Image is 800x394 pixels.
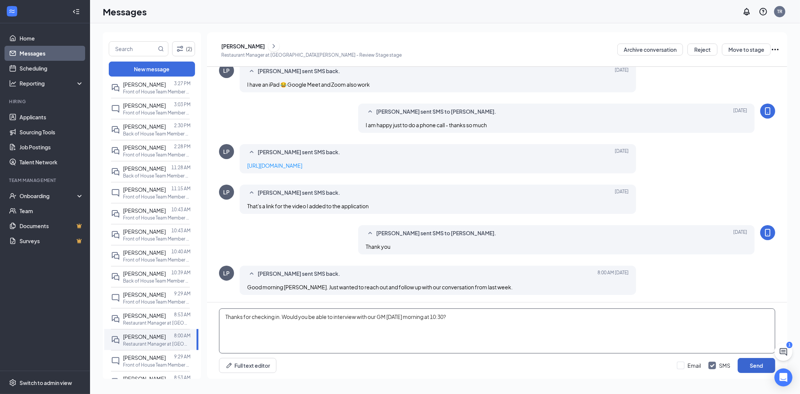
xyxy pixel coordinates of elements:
[733,107,747,116] span: [DATE]
[111,314,120,323] svg: DoubleChat
[779,347,788,356] svg: ChatActive
[111,104,120,113] svg: ChatInactive
[123,131,191,137] p: Back of House Team Member at I-25 & Harmony Rd
[111,230,120,239] svg: DoubleChat
[111,356,120,365] svg: ChatInactive
[221,52,402,58] p: Restaurant Manager at [GEOGRAPHIC_DATA][PERSON_NAME] - Review Stage stage
[738,358,775,373] button: Send
[123,257,191,263] p: Front of House Team Member at I-25 & Harmony Rd
[258,269,340,278] span: [PERSON_NAME] sent SMS back.
[597,269,629,278] span: [DATE] 8:00 AM
[174,80,191,87] p: 3:27 PM
[20,110,84,125] a: Applicants
[247,284,513,290] span: Good morning [PERSON_NAME]. Just wanted to reach out and follow up with our conversation from las...
[111,209,120,218] svg: DoubleChat
[123,341,191,347] p: Restaurant Manager at [GEOGRAPHIC_DATA][PERSON_NAME]
[20,61,84,76] a: Scheduling
[9,177,82,183] div: Team Management
[20,140,84,155] a: Job Postings
[109,42,156,56] input: Search
[376,107,496,116] span: [PERSON_NAME] sent SMS to [PERSON_NAME].
[722,44,771,56] button: Move to stage
[376,229,496,238] span: [PERSON_NAME] sent SMS to [PERSON_NAME].
[366,107,375,116] svg: SmallChevronUp
[247,269,256,278] svg: SmallChevronUp
[224,148,230,155] div: LP
[111,125,120,134] svg: DoubleChat
[123,194,191,200] p: Front of House Team Member at [GEOGRAPHIC_DATA][PERSON_NAME]
[171,206,191,213] p: 10:43 AM
[123,186,166,193] span: [PERSON_NAME]
[111,335,120,344] svg: DoubleChat
[247,188,256,197] svg: SmallChevronUp
[9,379,17,386] svg: Settings
[258,188,340,197] span: [PERSON_NAME] sent SMS back.
[247,81,370,88] span: I have an iPad 😂 Google Meet and Zoom also work
[221,42,265,50] div: [PERSON_NAME]
[123,354,166,361] span: [PERSON_NAME]
[8,8,16,15] svg: WorkstreamLogo
[174,143,191,150] p: 2:28 PM
[224,67,230,74] div: LP
[123,249,166,256] span: [PERSON_NAME]
[174,311,191,318] p: 8:53 AM
[20,155,84,170] a: Talent Network
[366,243,390,250] span: Thank you
[123,312,166,319] span: [PERSON_NAME]
[109,62,195,77] button: New message
[123,102,166,109] span: [PERSON_NAME]
[171,269,191,276] p: 10:39 AM
[123,320,191,326] p: Restaurant Manager at [GEOGRAPHIC_DATA]
[172,41,195,56] button: Filter (2)
[174,353,191,360] p: 9:29 AM
[123,270,166,277] span: [PERSON_NAME]
[615,67,629,76] span: [DATE]
[158,46,164,52] svg: MagnifyingGlass
[123,110,191,116] p: Front of House Team Member at [GEOGRAPHIC_DATA][PERSON_NAME]
[123,375,166,382] span: [PERSON_NAME]
[103,5,147,18] h1: Messages
[247,67,256,76] svg: SmallChevronUp
[174,332,191,339] p: 8:00 AM
[20,192,77,200] div: Onboarding
[123,165,166,172] span: [PERSON_NAME]
[20,125,84,140] a: Sourcing Tools
[687,44,717,56] button: Reject
[20,379,72,386] div: Switch to admin view
[123,173,191,179] p: Back of House Team Member at [GEOGRAPHIC_DATA][PERSON_NAME]
[123,207,166,214] span: [PERSON_NAME]
[615,148,629,157] span: [DATE]
[72,8,80,15] svg: Collapse
[763,107,772,116] svg: MobileSms
[225,362,233,369] svg: Pen
[615,188,629,197] span: [DATE]
[366,229,375,238] svg: SmallChevronUp
[20,80,84,87] div: Reporting
[171,164,191,171] p: 11:28 AM
[247,203,369,209] span: That's a link for the video I added to the application
[247,162,302,169] a: [URL][DOMAIN_NAME]
[247,148,256,157] svg: SmallChevronUp
[123,144,166,151] span: [PERSON_NAME]
[174,122,191,129] p: 2:30 PM
[20,31,84,46] a: Home
[174,374,191,381] p: 8:53 AM
[123,333,166,340] span: [PERSON_NAME]
[111,146,120,155] svg: DoubleChat
[123,215,191,221] p: Front of House Team Member at [GEOGRAPHIC_DATA][PERSON_NAME]
[219,358,276,373] button: Full text editorPen
[774,343,792,361] button: ChatActive
[759,7,768,16] svg: QuestionInfo
[111,188,120,197] svg: ChatInactive
[742,7,751,16] svg: Notifications
[171,185,191,192] p: 11:15 AM
[777,8,782,15] div: TR
[20,203,84,218] a: Team
[123,152,191,158] p: Front of House Team Member at I-25 & Harmony Rd
[219,308,775,353] textarea: Thanks for checking in. Would you be able to interview with our GM [DATE] morning at 10:30?
[171,227,191,234] p: 10:43 AM
[774,368,792,386] div: Open Intercom Messenger
[123,228,166,235] span: [PERSON_NAME]
[174,101,191,108] p: 3:03 PM
[123,81,166,88] span: [PERSON_NAME]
